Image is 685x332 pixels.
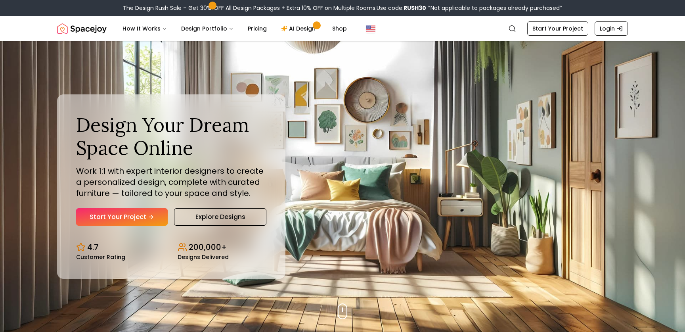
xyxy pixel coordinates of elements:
[123,4,563,12] div: The Design Rush Sale – Get 30% OFF All Design Packages + Extra 10% OFF on Multiple Rooms.
[116,21,353,36] nav: Main
[275,21,324,36] a: AI Design
[175,21,240,36] button: Design Portfolio
[189,242,227,253] p: 200,000+
[377,4,426,12] span: Use code:
[595,21,628,36] a: Login
[178,254,229,260] small: Designs Delivered
[326,21,353,36] a: Shop
[527,21,588,36] a: Start Your Project
[404,4,426,12] b: RUSH30
[241,21,273,36] a: Pricing
[76,208,168,226] a: Start Your Project
[57,21,107,36] img: Spacejoy Logo
[76,113,266,159] h1: Design Your Dream Space Online
[76,254,125,260] small: Customer Rating
[76,165,266,199] p: Work 1:1 with expert interior designers to create a personalized design, complete with curated fu...
[76,235,266,260] div: Design stats
[57,21,107,36] a: Spacejoy
[426,4,563,12] span: *Not applicable to packages already purchased*
[116,21,173,36] button: How It Works
[366,24,375,33] img: United States
[87,242,99,253] p: 4.7
[57,16,628,41] nav: Global
[174,208,266,226] a: Explore Designs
